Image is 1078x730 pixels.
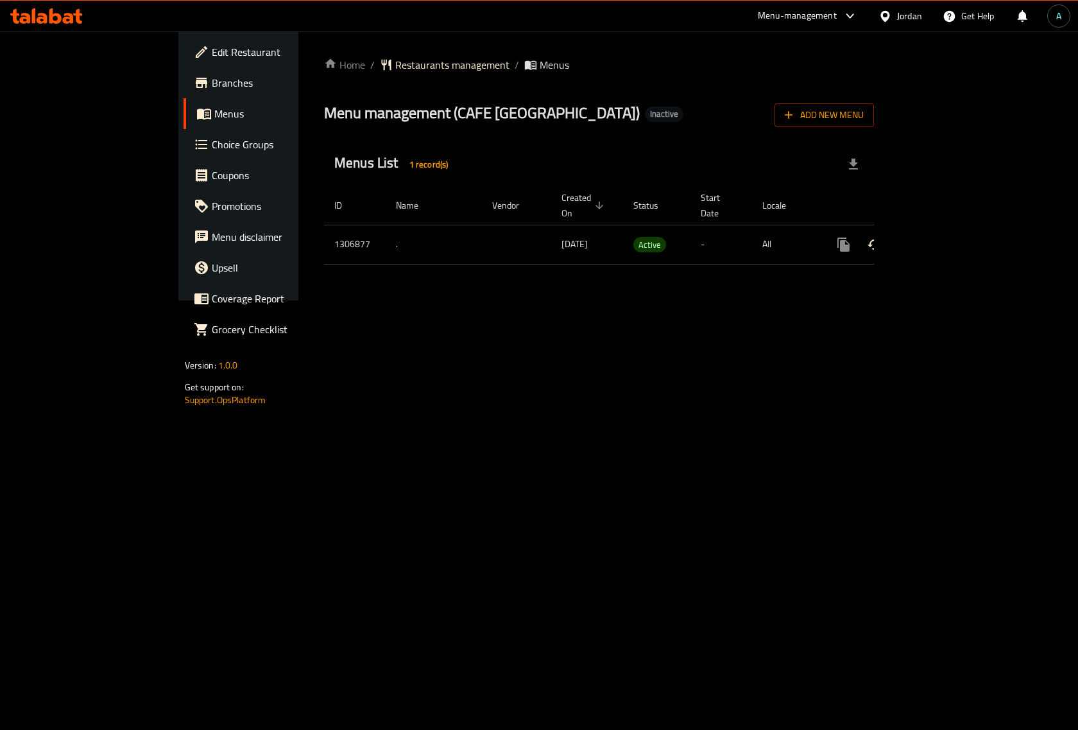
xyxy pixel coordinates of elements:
[185,392,266,408] a: Support.OpsPlatform
[184,283,359,314] a: Coverage Report
[184,98,359,129] a: Menus
[633,237,666,252] div: Active
[184,129,359,160] a: Choice Groups
[334,198,359,213] span: ID
[184,67,359,98] a: Branches
[324,98,640,127] span: Menu management ( CAFE [GEOGRAPHIC_DATA] )
[214,106,348,121] span: Menus
[212,229,348,245] span: Menu disclaimer
[1056,9,1061,23] span: A
[380,57,509,73] a: Restaurants management
[897,9,922,23] div: Jordan
[386,225,482,264] td: .
[395,57,509,73] span: Restaurants management
[396,198,435,213] span: Name
[184,314,359,345] a: Grocery Checklist
[774,103,874,127] button: Add New Menu
[828,229,859,260] button: more
[184,222,359,252] a: Menu disclaimer
[633,238,666,252] span: Active
[633,198,675,213] span: Status
[185,379,244,395] span: Get support on:
[212,168,348,183] span: Coupons
[324,186,962,265] table: enhanced table
[184,37,359,67] a: Edit Restaurant
[212,198,348,214] span: Promotions
[752,225,818,264] td: All
[690,225,752,264] td: -
[184,252,359,283] a: Upsell
[402,159,456,171] span: 1 record(s)
[212,137,348,152] span: Choice Groups
[185,357,216,374] span: Version:
[184,160,359,191] a: Coupons
[762,198,803,213] span: Locale
[645,109,683,119] span: Inactive
[785,107,864,123] span: Add New Menu
[701,190,737,221] span: Start Date
[645,107,683,122] div: Inactive
[212,291,348,306] span: Coverage Report
[324,57,874,73] nav: breadcrumb
[818,186,962,225] th: Actions
[838,149,869,180] div: Export file
[334,153,456,175] h2: Menus List
[859,229,890,260] button: Change Status
[184,191,359,222] a: Promotions
[218,357,238,374] span: 1.0.0
[212,322,348,337] span: Grocery Checklist
[212,44,348,60] span: Edit Restaurant
[402,154,456,175] div: Total records count
[758,8,837,24] div: Menu-management
[540,57,569,73] span: Menus
[492,198,536,213] span: Vendor
[561,236,588,252] span: [DATE]
[561,190,608,221] span: Created On
[212,75,348,91] span: Branches
[370,57,375,73] li: /
[515,57,519,73] li: /
[212,260,348,275] span: Upsell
